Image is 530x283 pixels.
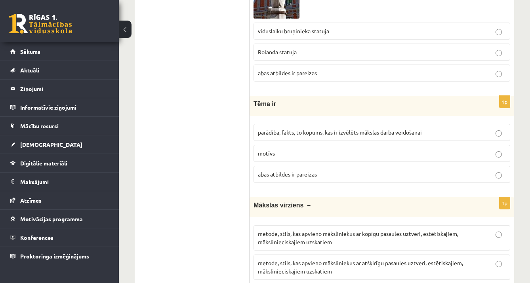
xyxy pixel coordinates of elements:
[10,173,109,191] a: Maksājumi
[499,197,510,209] p: 1p
[10,61,109,79] a: Aktuāli
[10,135,109,154] a: [DEMOGRAPHIC_DATA]
[20,66,39,74] span: Aktuāli
[496,50,502,56] input: Rolanda statuja
[258,171,317,178] span: abas atbildes ir pareizas
[20,141,82,148] span: [DEMOGRAPHIC_DATA]
[496,232,502,238] input: metode, stils, kas apvieno māksliniekus ar kopīgu pasaules uztveri, estētiskajiem, mākslinieciska...
[20,122,59,129] span: Mācību resursi
[496,71,502,77] input: abas atbildes ir pareizas
[499,95,510,108] p: 1p
[20,253,89,260] span: Proktoringa izmēģinājums
[20,234,53,241] span: Konferences
[258,129,422,136] span: parādība, fakts, to kopums, kas ir izvēlēts mākslas darba veidošanai
[20,215,83,222] span: Motivācijas programma
[20,48,40,55] span: Sākums
[10,98,109,116] a: Informatīvie ziņojumi
[258,259,463,275] span: metode, stils, kas apvieno māksliniekus ar atšķirīgu pasaules uztveri, estētiskajiem, mākslinieci...
[496,151,502,158] input: motīvs
[254,202,311,209] span: Mākslas virziens –
[496,172,502,179] input: abas atbildes ir pareizas
[254,101,276,107] span: Tēma ir
[10,228,109,247] a: Konferences
[258,48,297,55] span: Rolanda statuja
[258,230,458,245] span: metode, stils, kas apvieno māksliniekus ar kopīgu pasaules uztveri, estētiskajiem, mākslinieciska...
[10,154,109,172] a: Digitālie materiāli
[258,69,317,76] span: abas atbildes ir pareizas
[20,160,67,167] span: Digitālie materiāli
[10,80,109,98] a: Ziņojumi
[20,197,42,204] span: Atzīmes
[10,210,109,228] a: Motivācijas programma
[20,98,109,116] legend: Informatīvie ziņojumi
[496,29,502,35] input: viduslaiku bruņinieka statuja
[10,191,109,209] a: Atzīmes
[9,14,72,34] a: Rīgas 1. Tālmācības vidusskola
[496,261,502,267] input: metode, stils, kas apvieno māksliniekus ar atšķirīgu pasaules uztveri, estētiskajiem, mākslinieci...
[20,173,109,191] legend: Maksājumi
[10,117,109,135] a: Mācību resursi
[20,80,109,98] legend: Ziņojumi
[258,27,329,34] span: viduslaiku bruņinieka statuja
[496,130,502,137] input: parādība, fakts, to kopums, kas ir izvēlēts mākslas darba veidošanai
[10,247,109,265] a: Proktoringa izmēģinājums
[258,150,275,157] span: motīvs
[10,42,109,61] a: Sākums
